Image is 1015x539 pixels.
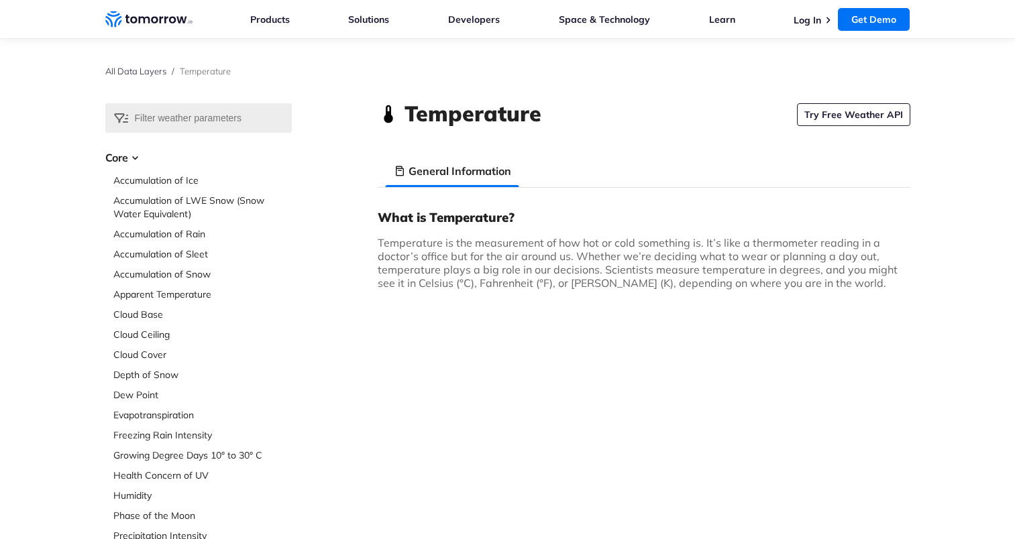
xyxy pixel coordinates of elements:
a: Home link [105,9,193,29]
a: Accumulation of LWE Snow (Snow Water Equivalent) [113,194,292,221]
a: Dew Point [113,388,292,402]
a: Freezing Rain Intensity [113,428,292,442]
a: Accumulation of Snow [113,267,292,281]
a: Space & Technology [559,13,650,25]
a: Accumulation of Ice [113,174,292,187]
span: / [172,66,174,76]
a: Evapotranspiration [113,408,292,422]
h3: What is Temperature? [378,209,910,225]
a: Log In [794,14,821,26]
a: Cloud Base [113,308,292,321]
a: Learn [709,13,735,25]
a: Accumulation of Sleet [113,247,292,261]
a: Cloud Cover [113,348,292,361]
a: Growing Degree Days 10° to 30° C [113,448,292,462]
a: Products [250,13,290,25]
a: Apparent Temperature [113,288,292,301]
a: Solutions [348,13,389,25]
a: Try Free Weather API [797,103,910,126]
a: Developers [448,13,500,25]
input: Filter weather parameters [105,103,292,133]
h3: Core [105,149,292,166]
a: Depth of Snow [113,368,292,381]
li: General Information [386,155,519,187]
p: Temperature is the measurement of how hot or cold something is. It’s like a thermometer reading i... [378,236,910,290]
a: Accumulation of Rain [113,227,292,241]
a: All Data Layers [105,66,166,76]
a: Cloud Ceiling [113,328,292,341]
span: Temperature [180,66,231,76]
h1: Temperature [405,99,541,128]
a: Phase of the Moon [113,509,292,522]
a: Health Concern of UV [113,469,292,482]
a: Humidity [113,489,292,502]
a: Get Demo [838,8,910,31]
h3: General Information [409,163,511,179]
